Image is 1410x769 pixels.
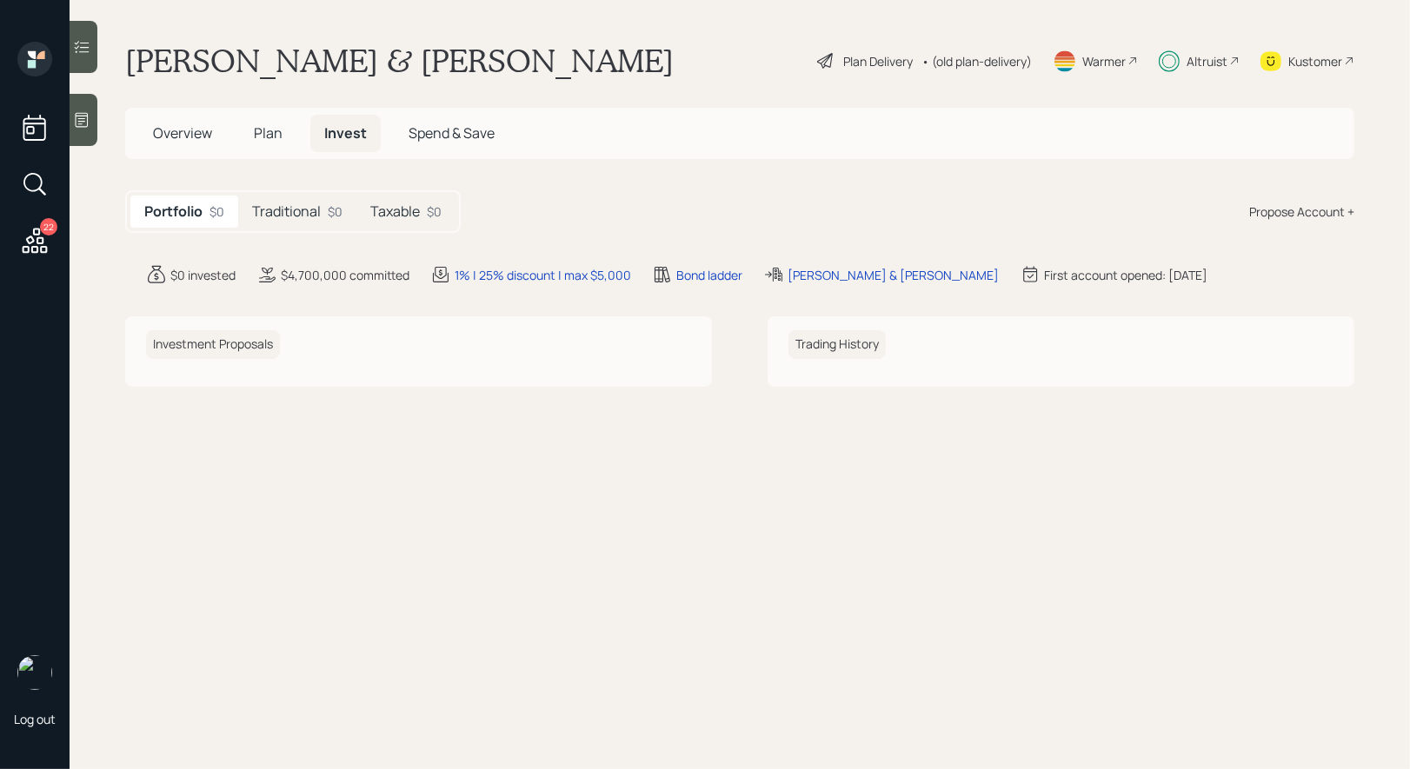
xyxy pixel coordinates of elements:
[324,123,367,143] span: Invest
[843,52,913,70] div: Plan Delivery
[328,202,343,221] div: $0
[125,42,674,80] h1: [PERSON_NAME] & [PERSON_NAME]
[1288,52,1342,70] div: Kustomer
[146,330,280,359] h6: Investment Proposals
[676,266,742,284] div: Bond ladder
[1044,266,1207,284] div: First account opened: [DATE]
[409,123,495,143] span: Spend & Save
[40,218,57,235] div: 22
[788,266,999,284] div: [PERSON_NAME] & [PERSON_NAME]
[252,203,321,220] h5: Traditional
[1187,52,1227,70] div: Altruist
[455,266,631,284] div: 1% | 25% discount | max $5,000
[1082,52,1126,70] div: Warmer
[254,123,283,143] span: Plan
[281,266,409,284] div: $4,700,000 committed
[370,203,420,220] h5: Taxable
[14,711,56,727] div: Log out
[153,123,212,143] span: Overview
[170,266,236,284] div: $0 invested
[17,655,52,690] img: treva-nostdahl-headshot.png
[210,202,224,221] div: $0
[1249,202,1354,221] div: Propose Account +
[921,52,1032,70] div: • (old plan-delivery)
[144,203,203,220] h5: Portfolio
[427,202,442,221] div: $0
[788,330,886,359] h6: Trading History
